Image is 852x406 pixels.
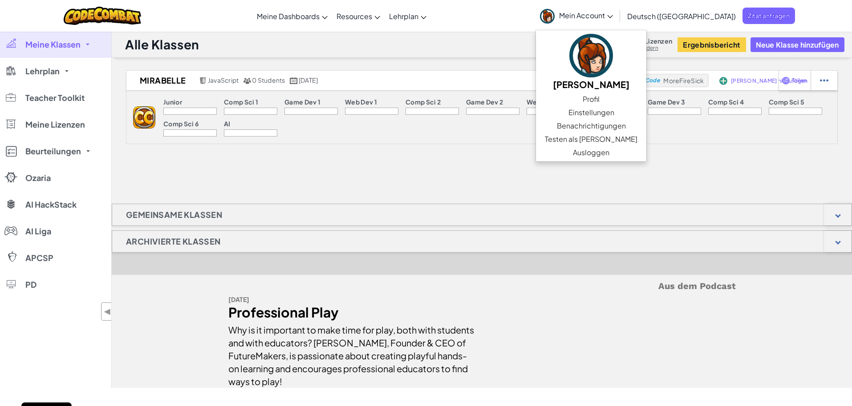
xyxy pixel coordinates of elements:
[243,77,251,84] img: MultipleUsers.png
[299,76,318,84] span: [DATE]
[536,133,646,146] a: Testen als [PERSON_NAME]
[782,76,790,84] img: IconShare_Purple.svg
[742,8,795,24] a: Zitat anfragen
[163,120,199,127] p: Comp Sci 6
[769,98,804,105] p: Comp Sci 5
[104,305,111,318] span: ◀
[466,98,503,105] p: Game Dev 2
[332,4,385,28] a: Resources
[199,77,207,84] img: javascript.png
[25,121,85,129] span: Meine Lizenzen
[112,230,235,253] h1: Archivierte Klassen
[25,94,85,102] span: Teacher Toolkit
[25,67,60,75] span: Lehrplan
[557,121,626,131] span: Benachrichtigungen
[252,76,285,84] span: 0 Students
[792,78,807,83] span: Teilen
[678,37,746,52] button: Ergebnisbericht
[536,92,646,106] a: Profil
[559,11,613,20] span: Mein Account
[337,12,372,21] span: Resources
[257,12,320,21] span: Meine Dashboards
[224,98,258,105] p: Comp Sci 1
[228,279,736,293] h5: Aus dem Podcast
[545,77,637,91] h5: [PERSON_NAME]
[751,37,844,52] button: Neue Klasse hinzufügen
[284,98,321,105] p: Game Dev 1
[224,120,231,127] p: AI
[569,34,613,77] img: avatar
[133,106,155,129] img: logo
[536,32,646,92] a: [PERSON_NAME]
[64,7,142,25] img: CodeCombat logo
[385,4,431,28] a: Lehrplan
[627,12,736,21] span: Deutsch ([GEOGRAPHIC_DATA])
[25,40,81,48] span: Meine Klassen
[290,77,298,84] img: calendar.svg
[228,293,475,306] div: [DATE]
[623,4,740,28] a: Deutsch ([GEOGRAPHIC_DATA])
[536,106,646,119] a: Einstellungen
[527,98,560,105] p: Web Dev 2
[540,9,555,24] img: avatar
[125,36,199,53] h1: Alle Klassen
[252,4,332,28] a: Meine Dashboards
[731,78,807,84] span: [PERSON_NAME] hinzufügen
[648,98,685,105] p: Game Dev 3
[708,98,744,105] p: Comp Sci 4
[536,146,646,159] a: Ausloggen
[25,227,51,235] span: AI Liga
[208,76,239,84] span: JavaScript
[163,98,182,105] p: Junior
[25,174,51,182] span: Ozaria
[25,147,81,155] span: Beurteilungen
[406,98,441,105] p: Comp Sci 2
[25,201,77,209] span: AI HackStack
[228,319,475,388] div: Why is it important to make time for play, both with students and with educators? [PERSON_NAME], ...
[663,76,704,84] span: MoreFireSick
[389,12,418,21] span: Lehrplan
[126,74,197,87] h2: Mirabelle
[126,74,616,87] a: Mirabelle JavaScript 0 Students [DATE]
[228,306,475,319] div: Professional Play
[345,98,377,105] p: Web Dev 1
[820,76,828,84] img: IconStudentEllipsis.svg
[536,119,646,133] a: Benachrichtigungen
[112,204,236,226] h1: Gemeinsame Klassen
[536,2,617,30] a: Mein Account
[719,77,727,85] img: IconAddStudents.svg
